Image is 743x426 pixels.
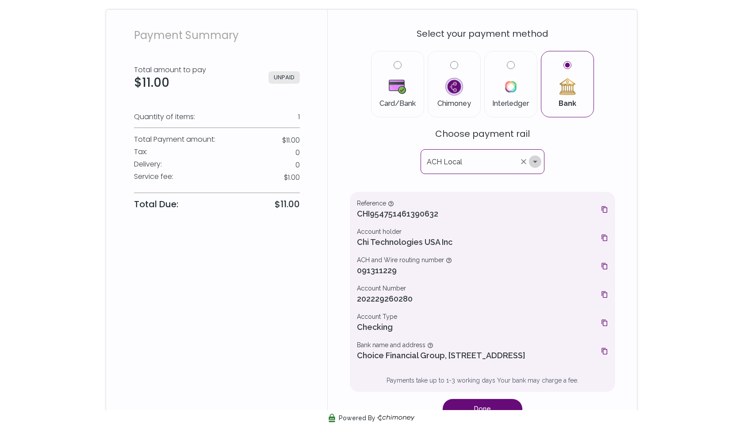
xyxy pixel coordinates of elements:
p: Tax : [134,147,147,157]
p: $11.00 [282,135,300,146]
span: Account Type [357,312,397,321]
button: Clear [517,155,530,168]
p: CHI954751461390632 [357,208,597,220]
img: Chimoney [445,78,463,96]
p: Chi Technologies USA Inc [357,236,597,248]
img: Card/Bank [389,78,406,96]
p: 0 [295,147,300,158]
p: Total Payment amount : [134,134,215,145]
p: Payments take up to 1-3 working days Your bank may charge a fee. [383,369,582,385]
span: Account Number [357,284,406,293]
p: Total amount to pay [134,65,206,75]
button: Done [443,399,522,419]
p: Total Due: [134,198,178,211]
span: ACH and Wire routing number [357,256,452,264]
input: Card/BankCard/Bank [394,61,402,69]
p: $11.00 [275,198,300,210]
p: Service fee : [134,171,173,182]
input: InterledgerInterledger [507,61,515,69]
span: Account holder [357,227,402,236]
p: Choose payment rail [421,127,544,140]
p: Select your payment method [350,27,615,40]
label: Card/Bank [379,61,417,107]
img: Bank [559,78,576,96]
span: Bank name and address [357,341,433,349]
p: Payment Summary [134,27,300,43]
p: $1.00 [284,172,300,183]
span: UNPAID [268,71,300,84]
input: BankBank [563,61,571,69]
label: Bank [548,61,586,107]
p: 202229260280 [357,293,597,305]
p: Checking [357,321,597,333]
h3: $11.00 [134,75,206,90]
img: Interledger [502,78,520,96]
p: 091311229 [357,264,597,277]
input: ChimoneyChimoney [450,61,458,69]
p: Choice Financial Group, [STREET_ADDRESS] [357,349,597,362]
span: Reference [357,199,394,208]
label: Chimoney [435,61,473,107]
label: Interledger [492,61,530,107]
p: 1 [298,112,300,122]
p: 0 [295,160,300,170]
p: Quantity of items: [134,112,195,122]
button: Open [529,155,541,168]
p: Delivery : [134,159,162,170]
